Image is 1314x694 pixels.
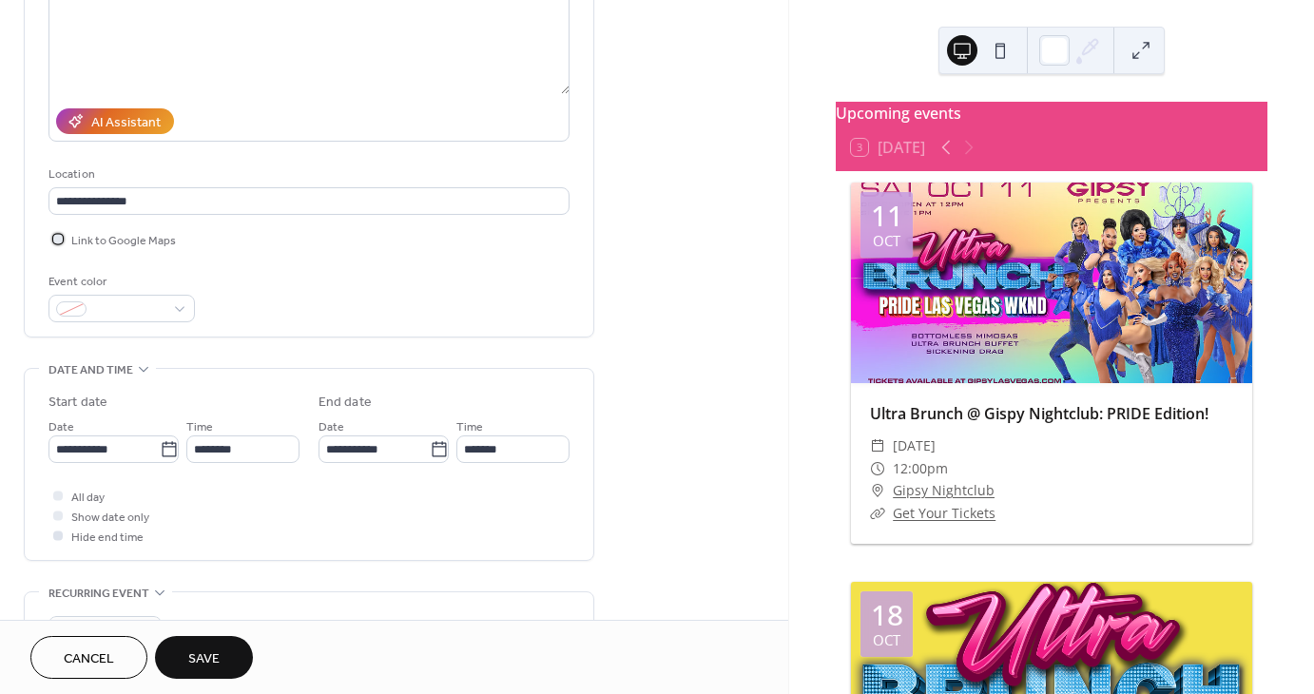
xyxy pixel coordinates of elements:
span: Date [48,417,74,437]
div: Upcoming events [836,102,1267,125]
div: Start date [48,393,107,413]
div: ​ [870,479,885,502]
a: Gipsy Nightclub [893,479,995,502]
span: Save [188,649,220,669]
div: ​ [870,502,885,525]
div: Location [48,164,566,184]
a: Get Your Tickets [893,504,995,522]
button: Save [155,636,253,679]
span: Link to Google Maps [71,231,176,251]
div: End date [319,393,372,413]
span: All day [71,488,105,508]
span: Time [186,417,213,437]
div: Event color [48,272,191,292]
span: Hide end time [71,528,144,548]
div: Oct [873,234,900,248]
div: AI Assistant [91,113,161,133]
span: 12:00pm [893,457,948,480]
button: AI Assistant [56,108,174,134]
span: [DATE] [893,434,936,457]
span: Time [456,417,483,437]
div: 18 [871,601,903,629]
div: 11 [871,202,903,230]
div: Oct [873,633,900,647]
span: Date and time [48,360,133,380]
span: Date [319,417,344,437]
span: Recurring event [48,584,149,604]
a: Ultra Brunch @ Gispy Nightclub: PRIDE Edition! [870,403,1208,424]
div: ​ [870,457,885,480]
span: Show date only [71,508,149,528]
button: Cancel [30,636,147,679]
div: ​ [870,434,885,457]
span: Cancel [64,649,114,669]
